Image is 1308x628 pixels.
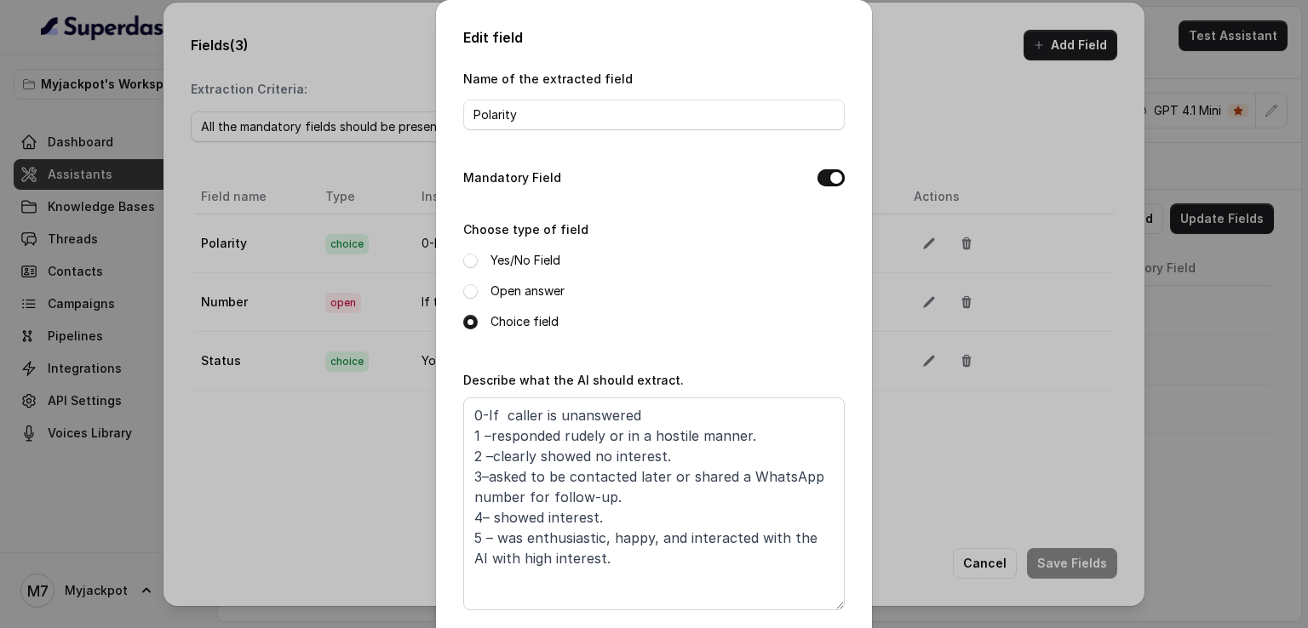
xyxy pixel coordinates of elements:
label: Yes/No Field [490,250,560,271]
h2: Edit field [463,27,845,48]
label: Name of the extracted field [463,71,633,86]
label: Choose type of field [463,222,588,237]
label: Mandatory Field [463,168,561,188]
label: Choice field [490,311,559,332]
textarea: 0-If caller is unanswered 1 –responded rudely or in a hostile manner. 2 –clearly showed no intere... [463,397,845,610]
label: Describe what the AI should extract. [463,373,684,387]
label: Open answer [490,281,565,301]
